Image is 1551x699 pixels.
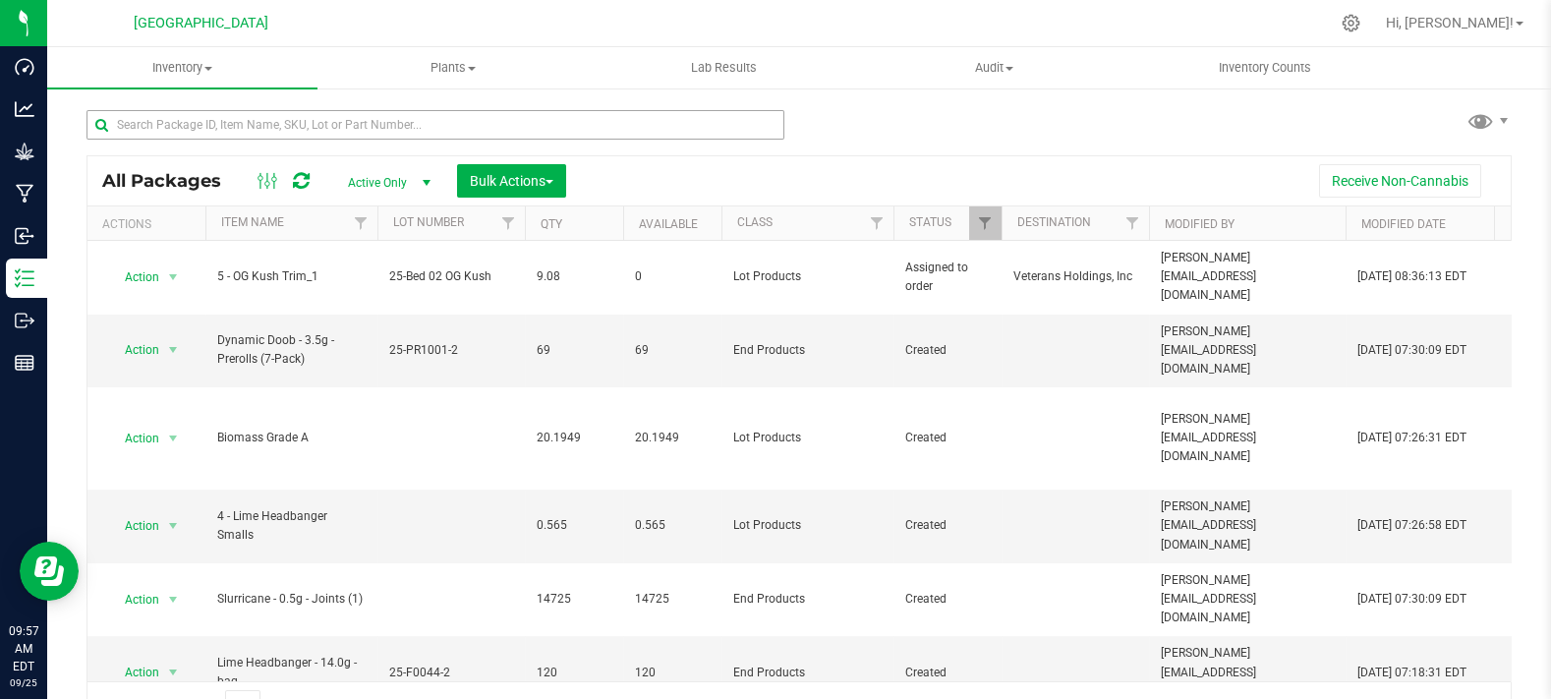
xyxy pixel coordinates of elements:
a: Class [737,215,773,229]
span: Dynamic Doob - 3.5g - Prerolls (7-Pack) [217,331,366,369]
span: Lab Results [664,59,783,77]
a: Available [639,217,698,231]
span: [DATE] 07:30:09 EDT [1357,341,1466,360]
span: Action [107,263,160,291]
span: 20.1949 [537,429,611,447]
button: Receive Non-Cannabis [1319,164,1481,198]
span: [PERSON_NAME][EMAIL_ADDRESS][DOMAIN_NAME] [1161,249,1334,306]
a: Destination [1017,215,1091,229]
span: [PERSON_NAME][EMAIL_ADDRESS][DOMAIN_NAME] [1161,571,1334,628]
span: Created [905,429,990,447]
span: 120 [537,664,611,682]
span: 4 - Lime Headbanger Smalls [217,507,366,545]
span: Action [107,425,160,452]
span: Action [107,512,160,540]
span: Action [107,659,160,686]
p: 09/25 [9,675,38,690]
iframe: Resource center [20,542,79,601]
div: Actions [102,217,198,231]
span: 20.1949 [635,429,710,447]
span: 25-F0044-2 [389,664,513,682]
span: [DATE] 08:36:13 EDT [1357,267,1466,286]
span: Bulk Actions [470,173,553,189]
inline-svg: Grow [15,142,34,161]
a: Filter [345,206,377,240]
span: 25-Bed 02 OG Kush [389,267,513,286]
a: Filter [969,206,1002,240]
a: Lab Results [589,47,859,88]
span: Hi, [PERSON_NAME]! [1386,15,1514,30]
span: [DATE] 07:30:09 EDT [1357,590,1466,609]
span: select [161,425,186,452]
p: 09:57 AM EDT [9,622,38,675]
span: Slurricane - 0.5g - Joints (1) [217,590,366,609]
span: 0 [635,267,710,286]
span: [GEOGRAPHIC_DATA] [134,15,268,31]
a: Modified By [1165,217,1235,231]
span: Created [905,664,990,682]
a: Plants [317,47,588,88]
a: Status [909,215,951,229]
span: Veterans Holdings, Inc [1013,267,1137,286]
div: Manage settings [1339,14,1363,32]
button: Bulk Actions [457,164,566,198]
span: Created [905,341,990,360]
span: 14725 [635,590,710,609]
span: [DATE] 07:26:58 EDT [1357,516,1466,535]
span: All Packages [102,170,241,192]
a: Inventory [47,47,317,88]
span: [PERSON_NAME][EMAIL_ADDRESS][DOMAIN_NAME] [1161,497,1334,554]
span: Lime Headbanger - 14.0g - bag [217,654,366,691]
span: End Products [733,664,882,682]
span: 0.565 [537,516,611,535]
a: Filter [1117,206,1149,240]
span: Plants [318,59,587,77]
span: [DATE] 07:26:31 EDT [1357,429,1466,447]
span: Lot Products [733,429,882,447]
inline-svg: Outbound [15,311,34,330]
span: select [161,263,186,291]
span: 5 - OG Kush Trim_1 [217,267,366,286]
span: End Products [733,341,882,360]
span: 14725 [537,590,611,609]
a: Filter [492,206,525,240]
inline-svg: Inventory [15,268,34,288]
span: Lot Products [733,267,882,286]
span: select [161,336,186,364]
span: Assigned to order [905,259,990,296]
inline-svg: Dashboard [15,57,34,77]
a: Lot Number [393,215,464,229]
span: Biomass Grade A [217,429,366,447]
input: Search Package ID, Item Name, SKU, Lot or Part Number... [86,110,784,140]
span: 25-PR1001-2 [389,341,513,360]
span: 120 [635,664,710,682]
span: Inventory [47,59,317,77]
a: Filter [861,206,893,240]
span: Action [107,586,160,613]
span: [DATE] 07:18:31 EDT [1357,664,1466,682]
a: Inventory Counts [1130,47,1401,88]
span: 69 [537,341,611,360]
span: Audit [860,59,1128,77]
span: select [161,512,186,540]
inline-svg: Analytics [15,99,34,119]
span: Action [107,336,160,364]
inline-svg: Reports [15,353,34,373]
span: select [161,659,186,686]
a: Qty [541,217,562,231]
span: [PERSON_NAME][EMAIL_ADDRESS][DOMAIN_NAME] [1161,410,1334,467]
a: Modified Date [1361,217,1446,231]
span: Created [905,590,990,609]
inline-svg: Inbound [15,226,34,246]
span: Inventory Counts [1192,59,1338,77]
span: Created [905,516,990,535]
inline-svg: Manufacturing [15,184,34,204]
span: select [161,586,186,613]
span: End Products [733,590,882,609]
span: 9.08 [537,267,611,286]
span: 69 [635,341,710,360]
span: Lot Products [733,516,882,535]
span: 0.565 [635,516,710,535]
a: Audit [859,47,1129,88]
a: Item Name [221,215,284,229]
